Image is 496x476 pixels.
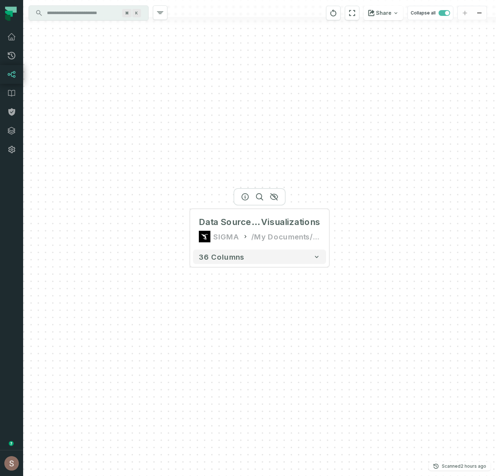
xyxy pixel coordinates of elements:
button: Share [364,6,403,20]
img: avatar of Shay Gafniel [4,456,19,471]
relative-time: Sep 10, 2025, 12:02 PM GMT+3 [461,463,486,469]
span: Press ⌘ + K to focus the search bar [122,9,132,17]
p: Scanned [442,463,486,470]
span: Press ⌘ + K to focus the search bar [132,9,141,17]
button: Scanned[DATE] 12:02:24 PM [429,462,491,471]
div: Data Source - Detailed Metric Visualizations [199,216,320,228]
span: 36 columns [199,252,244,261]
div: Tooltip anchor [8,440,14,447]
div: SIGMA [213,231,239,242]
div: /My Documents/Archived Users/Oren Dar (oren@foundational.io)/Examples/Plugs Electronics Sales Per... [251,231,320,242]
button: zoom out [472,6,487,20]
button: Collapse all [407,6,453,20]
span: Visualizations [261,216,320,228]
span: Data Source - Detailed Metric [199,216,261,228]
